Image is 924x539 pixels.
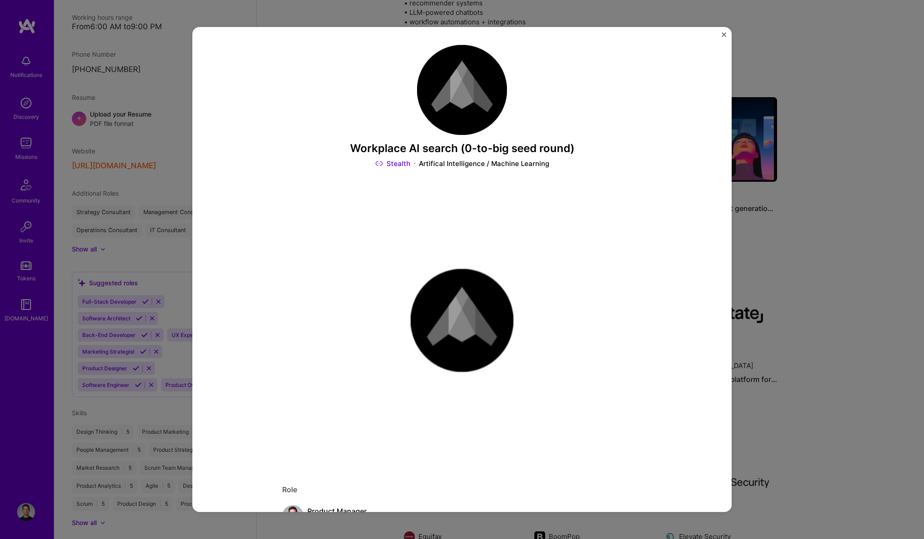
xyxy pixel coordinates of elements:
[414,159,415,168] img: Dot
[419,159,549,168] div: Artifical Intelligence / Machine Learning
[282,485,642,494] div: Role
[282,186,642,456] img: Project
[417,45,507,135] img: Company logo
[722,32,726,42] button: Close
[307,507,367,516] div: Product Manager
[375,159,383,168] img: Link
[375,159,410,168] a: Stealth
[282,142,642,155] h3: Workplace AI search (0-to-big seed round)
